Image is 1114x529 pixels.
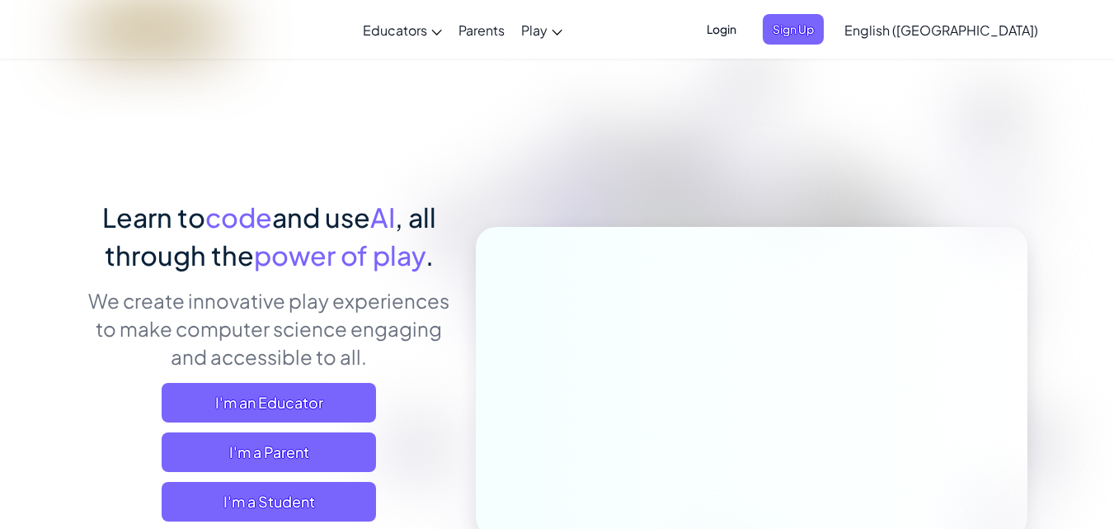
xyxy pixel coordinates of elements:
img: CodeCombat logo [80,12,224,46]
a: I'm a Parent [162,432,376,472]
span: Learn to [102,201,205,234]
button: Sign Up [763,14,824,45]
span: code [205,201,272,234]
span: Play [521,21,548,39]
button: I'm a Student [162,482,376,522]
span: and use [272,201,370,234]
a: Play [513,7,571,52]
a: I'm an Educator [162,383,376,423]
span: AI [370,201,395,234]
span: Educators [363,21,427,39]
img: Overlap cubes [725,123,844,246]
button: Login [697,14,746,45]
a: English ([GEOGRAPHIC_DATA]) [836,7,1046,52]
p: We create innovative play experiences to make computer science engaging and accessible to all. [87,286,451,371]
img: Overlap cubes [939,124,1082,263]
span: . [425,239,434,272]
span: power of play [254,239,425,272]
a: Educators [355,7,450,52]
a: Parents [450,7,513,52]
span: English ([GEOGRAPHIC_DATA]) [844,21,1038,39]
